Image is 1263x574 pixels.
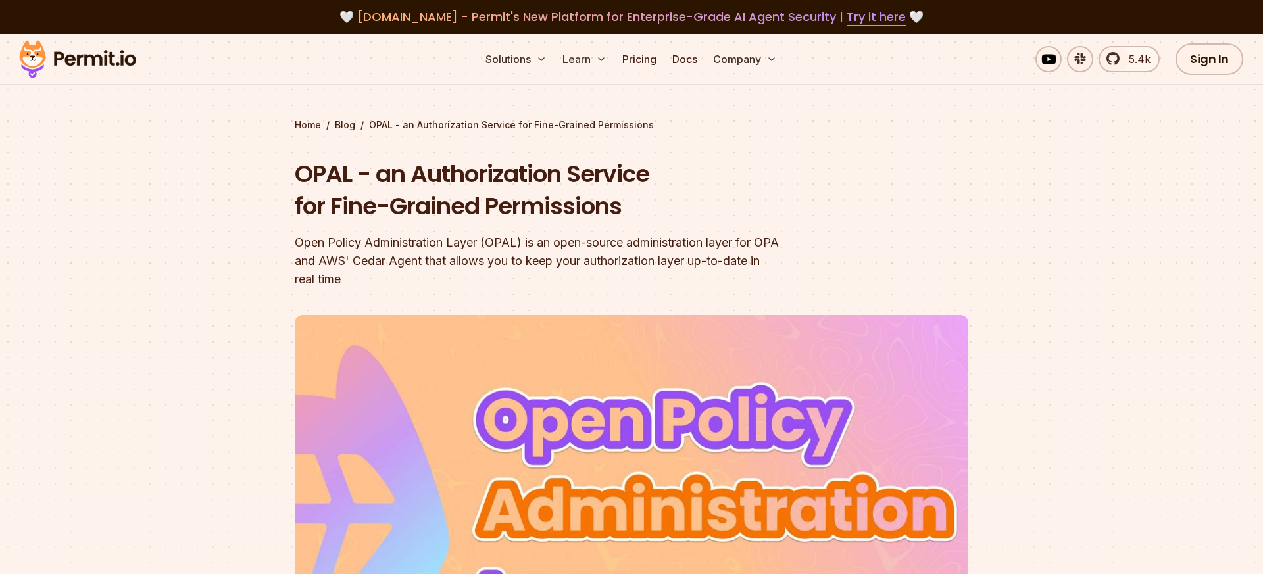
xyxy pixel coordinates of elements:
[617,46,662,72] a: Pricing
[295,118,968,132] div: / /
[295,158,800,223] h1: OPAL - an Authorization Service for Fine-Grained Permissions
[708,46,782,72] button: Company
[357,9,906,25] span: [DOMAIN_NAME] - Permit's New Platform for Enterprise-Grade AI Agent Security |
[557,46,612,72] button: Learn
[32,8,1231,26] div: 🤍 🤍
[1121,51,1151,67] span: 5.4k
[13,37,142,82] img: Permit logo
[1099,46,1160,72] a: 5.4k
[335,118,355,132] a: Blog
[295,118,321,132] a: Home
[295,233,800,289] div: Open Policy Administration Layer (OPAL) is an open-source administration layer for OPA and AWS' C...
[847,9,906,26] a: Try it here
[667,46,703,72] a: Docs
[1176,43,1243,75] a: Sign In
[480,46,552,72] button: Solutions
